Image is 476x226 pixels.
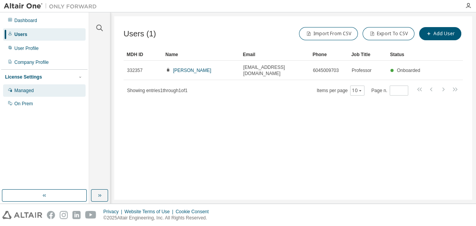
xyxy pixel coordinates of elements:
[14,101,33,107] div: On Prem
[243,64,306,77] span: [EMAIL_ADDRESS][DOMAIN_NAME]
[352,67,371,74] span: Professor
[419,27,461,40] button: Add User
[175,209,213,215] div: Cookie Consent
[127,88,187,93] span: Showing entries 1 through 1 of 1
[173,68,211,73] a: [PERSON_NAME]
[103,215,213,221] p: © 2025 Altair Engineering, Inc. All Rights Reserved.
[5,74,42,80] div: License Settings
[14,87,34,94] div: Managed
[165,48,237,61] div: Name
[124,209,175,215] div: Website Terms of Use
[127,67,143,74] span: 332357
[371,86,408,96] span: Page n.
[14,17,37,24] div: Dashboard
[390,48,423,61] div: Status
[60,211,68,219] img: instagram.svg
[127,48,159,61] div: MDH ID
[243,48,306,61] div: Email
[14,45,39,51] div: User Profile
[317,86,364,96] span: Items per page
[363,27,414,40] button: Export To CSV
[351,48,384,61] div: Job Title
[47,211,55,219] img: facebook.svg
[103,209,124,215] div: Privacy
[352,87,363,94] button: 10
[14,59,49,65] div: Company Profile
[397,68,420,73] span: Onboarded
[313,67,339,74] span: 6045009703
[2,211,42,219] img: altair_logo.svg
[124,29,156,38] span: Users (1)
[4,2,101,10] img: Altair One
[14,31,27,38] div: Users
[72,211,81,219] img: linkedin.svg
[313,48,345,61] div: Phone
[85,211,96,219] img: youtube.svg
[299,27,358,40] button: Import From CSV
